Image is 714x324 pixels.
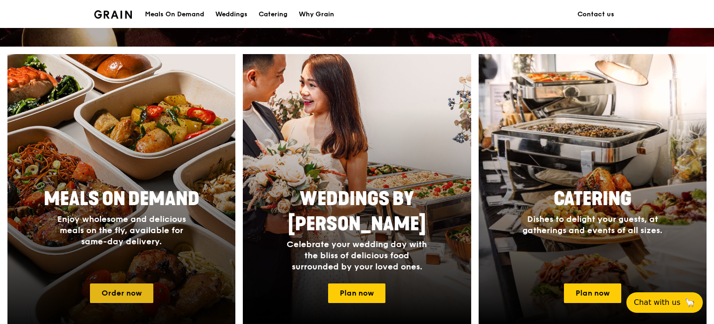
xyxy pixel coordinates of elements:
a: Plan now [328,283,385,303]
span: Chat with us [634,297,680,308]
button: Chat with us🦙 [626,292,703,313]
div: Why Grain [299,0,334,28]
div: Meals On Demand [145,0,204,28]
span: Enjoy wholesome and delicious meals on the fly, available for same-day delivery. [57,214,186,247]
a: Weddings [210,0,253,28]
span: Dishes to delight your guests, at gatherings and events of all sizes. [522,214,662,235]
span: 🦙 [684,297,695,308]
a: Catering [253,0,293,28]
a: Order now [90,283,153,303]
img: Grain [94,10,132,19]
div: Catering [259,0,288,28]
span: Meals On Demand [44,188,199,210]
a: Why Grain [293,0,340,28]
a: Plan now [564,283,621,303]
span: Celebrate your wedding day with the bliss of delicious food surrounded by your loved ones. [287,239,427,272]
a: Contact us [572,0,620,28]
div: Weddings [215,0,247,28]
span: Catering [554,188,632,210]
span: Weddings by [PERSON_NAME] [288,188,426,235]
